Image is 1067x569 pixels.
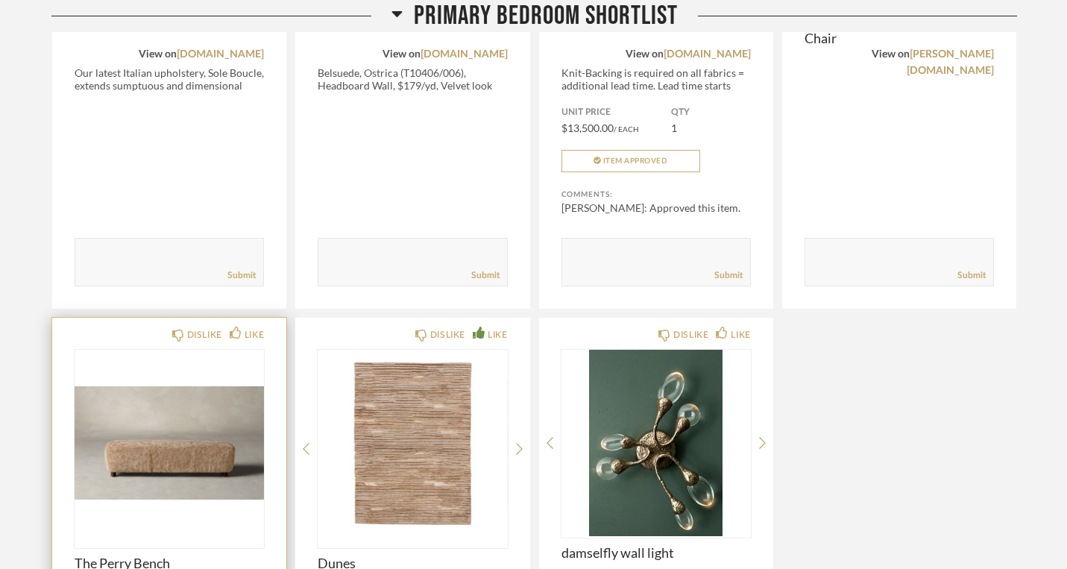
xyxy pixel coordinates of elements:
[561,544,751,561] span: damselfly wall light
[177,49,264,60] a: [DOMAIN_NAME]
[383,49,421,60] span: View on
[139,49,177,60] span: View on
[561,122,614,134] span: $13,500.00
[671,107,751,119] span: QTY
[488,327,507,342] div: LIKE
[227,269,256,282] a: Submit
[731,327,750,342] div: LIKE
[75,66,264,104] div: Our latest Italian upholstery, Sole Boucle, extends sumptuous and dimensional boucle...
[187,327,222,342] div: DISLIKE
[664,49,751,60] a: [DOMAIN_NAME]
[318,350,507,536] div: 0
[471,269,500,282] a: Submit
[561,350,751,536] img: undefined
[75,350,264,536] img: undefined
[614,125,639,133] span: / Each
[75,350,264,536] div: 0
[671,122,677,134] span: 1
[907,49,994,76] a: [PERSON_NAME][DOMAIN_NAME]
[245,327,264,342] div: LIKE
[561,107,671,119] span: Unit Price
[957,269,986,282] a: Submit
[561,187,751,202] div: Comments:
[714,269,743,282] a: Submit
[561,201,751,216] div: [PERSON_NAME]: Approved this item.
[318,66,507,104] div: Belsuede, Ostrica (T10406/006), Headboard Wall, $179/yd, Velvet look and feel
[673,327,708,342] div: DISLIKE
[318,350,507,536] img: undefined
[430,327,465,342] div: DISLIKE
[603,157,668,165] span: Item Approved
[421,49,508,60] a: [DOMAIN_NAME]
[561,150,700,172] button: Item Approved
[626,49,664,60] span: View on
[872,49,910,60] span: View on
[561,66,751,104] div: Knit-Backing is required on all fabrics = additional lead time. Lead time starts when ...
